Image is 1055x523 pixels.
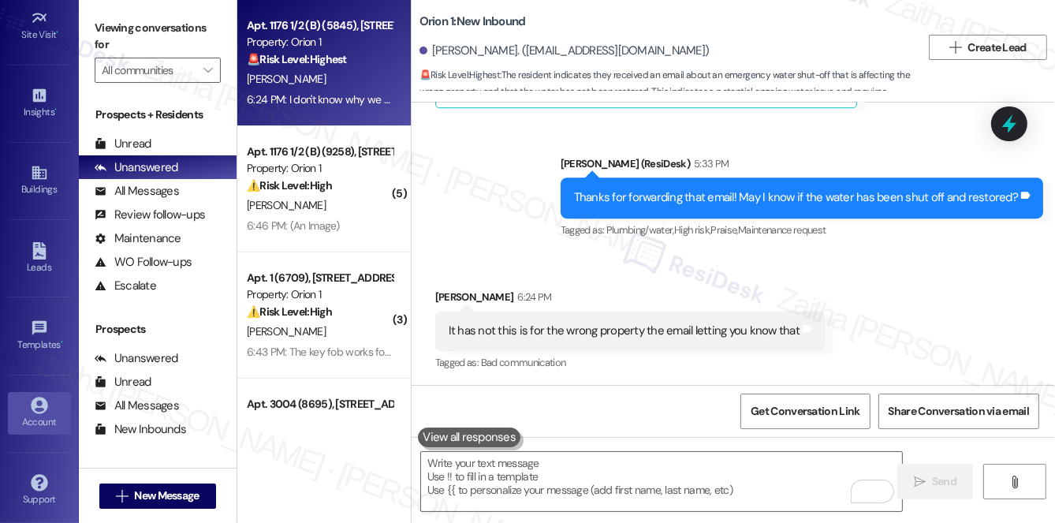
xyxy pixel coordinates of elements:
[419,43,710,59] div: [PERSON_NAME]. ([EMAIL_ADDRESS][DOMAIN_NAME])
[116,490,128,502] i: 
[102,58,196,83] input: All communities
[247,178,332,192] strong: ⚠️ Risk Level: High
[79,465,237,482] div: Residents
[674,223,711,237] span: High risk ,
[513,289,551,305] div: 6:24 PM
[95,350,178,367] div: Unanswered
[95,398,179,414] div: All Messages
[435,289,825,311] div: [PERSON_NAME]
[79,106,237,123] div: Prospects + Residents
[95,207,205,223] div: Review follow-ups
[897,464,974,499] button: Send
[8,315,71,357] a: Templates •
[419,67,921,118] span: : The resident indicates they received an email about an emergency water shut-off that is affecti...
[247,144,393,160] div: Apt. 1176 1/2 (B) (9258), [STREET_ADDRESS]
[8,469,71,512] a: Support
[247,345,605,359] div: 6:43 PM: The key fob works for everything else like the entrance to the building
[710,223,737,237] span: Praise ,
[738,223,826,237] span: Maintenance request
[95,230,181,247] div: Maintenance
[203,64,212,77] i: 
[57,27,59,38] span: •
[134,488,199,504] span: New Message
[932,473,956,490] span: Send
[99,484,216,509] button: New Message
[95,421,186,438] div: New Inbounds
[435,351,825,374] div: Tagged as:
[95,374,151,390] div: Unread
[690,155,729,172] div: 5:33 PM
[247,198,326,212] span: [PERSON_NAME]
[95,183,179,200] div: All Messages
[561,219,1043,241] div: Tagged as:
[8,5,71,47] a: Site Visit •
[8,82,71,125] a: Insights •
[247,34,393,50] div: Property: Orion 1
[889,403,1029,420] span: Share Conversation via email
[8,237,71,280] a: Leads
[95,278,156,294] div: Escalate
[949,41,961,54] i: 
[929,35,1047,60] button: Create Lead
[751,403,859,420] span: Get Conversation Link
[247,324,326,338] span: [PERSON_NAME]
[247,92,495,106] div: 6:24 PM: I don't know why we got the email is the thing
[95,254,192,271] div: WO Follow-ups
[419,13,526,30] b: Orion 1: New Inbound
[247,72,326,86] span: [PERSON_NAME]
[606,223,674,237] span: Plumbing/water ,
[247,304,332,319] strong: ⚠️ Risk Level: High
[561,155,1043,177] div: [PERSON_NAME] (ResiDesk)
[247,52,347,66] strong: 🚨 Risk Level: Highest
[95,159,178,176] div: Unanswered
[914,476,926,488] i: 
[449,323,800,339] div: It has not this is for the wrong property the email letting you know that
[79,321,237,338] div: Prospects
[8,392,71,435] a: Account
[247,396,393,413] div: Apt. 3004 (8695), [STREET_ADDRESS]
[8,159,71,202] a: Buildings
[419,69,501,81] strong: 🚨 Risk Level: Highest
[968,39,1027,56] span: Create Lead
[247,219,340,233] div: 6:46 PM: (An Image)
[247,160,393,177] div: Property: Orion 1
[740,394,870,429] button: Get Conversation Link
[481,356,566,369] span: Bad communication
[247,270,393,286] div: Apt. 1 (6709), [STREET_ADDRESS]
[247,17,393,34] div: Apt. 1176 1/2 (B) (5845), [STREET_ADDRESS]
[61,337,63,348] span: •
[247,286,393,303] div: Property: Orion 1
[574,189,1018,206] div: Thanks for forwarding that email! May I know if the water has been shut off and restored?
[95,136,151,152] div: Unread
[95,16,221,58] label: Viewing conversations for
[878,394,1039,429] button: Share Conversation via email
[421,452,902,511] textarea: To enrich screen reader interactions, please activate Accessibility in Grammarly extension settings
[54,104,57,115] span: •
[1008,476,1020,488] i: 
